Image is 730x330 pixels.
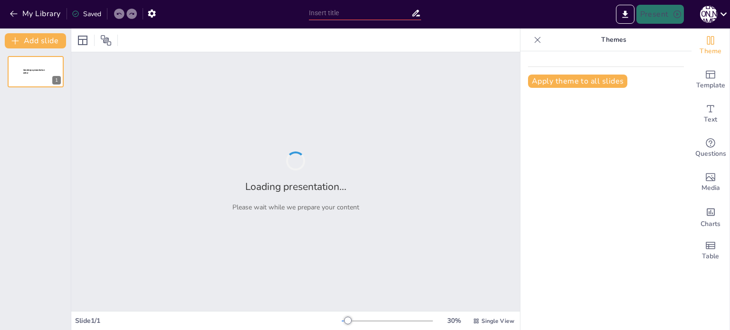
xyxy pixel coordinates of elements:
button: Add slide [5,33,66,48]
h2: Loading presentation... [245,180,346,193]
div: Add ready made slides [692,63,730,97]
div: Add text boxes [692,97,730,131]
div: 1 [8,56,64,87]
p: Please wait while we prepare your content [232,203,359,212]
div: Get real-time input from your audience [692,131,730,165]
span: Charts [701,219,720,229]
p: Themes [545,28,682,51]
span: Position [100,35,112,46]
span: Questions [695,149,726,159]
div: Add images, graphics, shapes or video [692,165,730,199]
div: Add charts and graphs [692,199,730,234]
div: Change the overall theme [692,28,730,63]
input: Insert title [309,6,411,20]
div: Slide 1 / 1 [75,316,342,325]
span: Text [704,114,717,125]
div: [PERSON_NAME] [700,6,717,23]
span: Single View [481,317,514,325]
span: Theme [700,46,721,57]
div: 30 % [442,316,465,325]
div: Layout [75,33,90,48]
button: Present [636,5,684,24]
button: Export to PowerPoint [616,5,634,24]
button: [PERSON_NAME] [700,5,717,24]
div: 1 [52,76,61,85]
span: Template [696,80,725,91]
span: Media [701,183,720,193]
span: Sendsteps presentation editor [23,69,45,74]
div: Add a table [692,234,730,268]
div: Saved [72,9,101,19]
span: Table [702,251,719,262]
button: Apply theme to all slides [528,75,627,88]
button: My Library [7,6,65,21]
